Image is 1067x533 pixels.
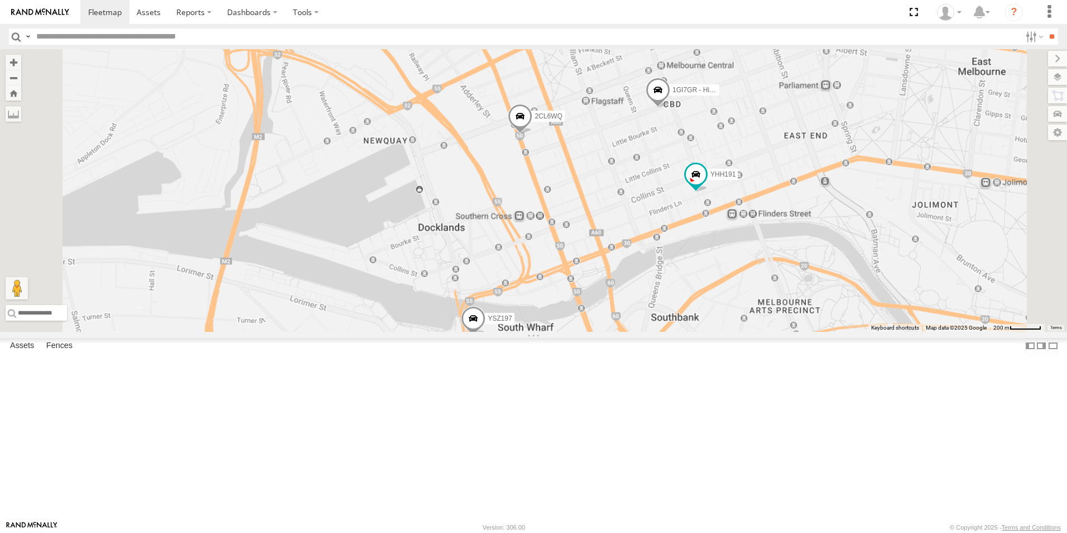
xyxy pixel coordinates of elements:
[871,324,919,332] button: Keyboard shortcuts
[4,338,40,354] label: Assets
[11,8,69,16] img: rand-logo.svg
[710,170,736,178] span: YHH191
[1050,326,1062,330] a: Terms (opens in new tab)
[1025,338,1036,354] label: Dock Summary Table to the Left
[926,325,987,331] span: Map data ©2025 Google
[535,113,562,121] span: 2CL6WQ
[1005,3,1023,21] i: ?
[993,325,1010,331] span: 200 m
[1002,524,1061,531] a: Terms and Conditions
[6,106,21,122] label: Measure
[6,70,21,85] button: Zoom out
[672,87,720,94] span: 1GI7GR - Hiace
[488,315,512,323] span: YSZ197
[1047,338,1059,354] label: Hide Summary Table
[23,28,32,45] label: Search Query
[1036,338,1047,354] label: Dock Summary Table to the Right
[933,4,965,21] div: Sean Aliphon
[1048,125,1067,140] label: Map Settings
[6,277,28,299] button: Drag Pegman onto the map to open Street View
[1021,28,1045,45] label: Search Filter Options
[6,85,21,101] button: Zoom Home
[483,524,525,531] div: Version: 306.00
[950,524,1061,531] div: © Copyright 2025 -
[6,522,57,533] a: Visit our Website
[6,55,21,70] button: Zoom in
[41,338,78,354] label: Fences
[990,324,1045,332] button: Map Scale: 200 m per 53 pixels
